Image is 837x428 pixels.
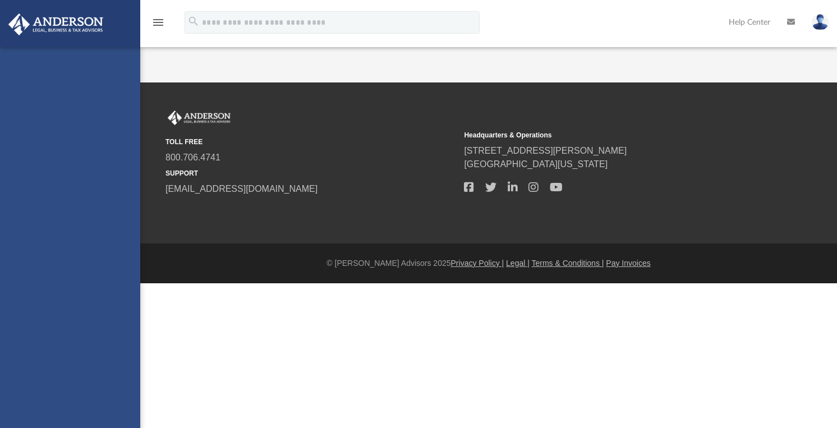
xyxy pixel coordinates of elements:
img: User Pic [812,14,829,30]
small: SUPPORT [165,168,456,178]
img: Anderson Advisors Platinum Portal [165,111,233,125]
a: [EMAIL_ADDRESS][DOMAIN_NAME] [165,184,318,194]
a: menu [151,21,165,29]
a: [STREET_ADDRESS][PERSON_NAME] [464,146,627,155]
img: Anderson Advisors Platinum Portal [5,13,107,35]
a: [GEOGRAPHIC_DATA][US_STATE] [464,159,608,169]
a: 800.706.4741 [165,153,220,162]
a: Terms & Conditions | [532,259,604,268]
a: Privacy Policy | [451,259,504,268]
a: Legal | [506,259,530,268]
small: Headquarters & Operations [464,130,755,140]
i: search [187,15,200,27]
small: TOLL FREE [165,137,456,147]
i: menu [151,16,165,29]
div: © [PERSON_NAME] Advisors 2025 [140,257,837,269]
a: Pay Invoices [606,259,650,268]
